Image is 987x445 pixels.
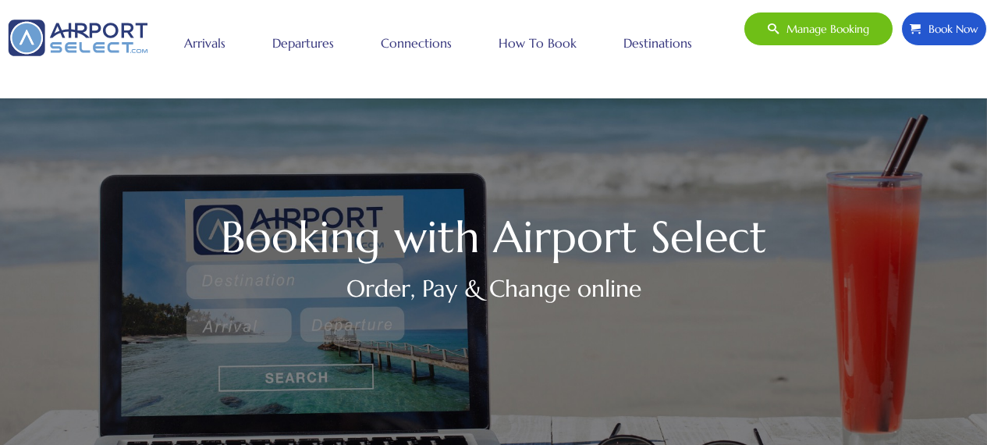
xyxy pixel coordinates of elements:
[377,23,456,62] a: Connections
[744,12,893,46] a: Manage booking
[268,23,338,62] a: Departures
[495,23,580,62] a: How to book
[901,12,987,46] a: Book Now
[180,23,229,62] a: Arrivals
[55,219,932,255] h1: Booking with Airport Select
[620,23,696,62] a: Destinations
[921,12,978,45] span: Book Now
[55,271,932,306] h2: Order, Pay & Change online
[779,12,869,45] span: Manage booking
